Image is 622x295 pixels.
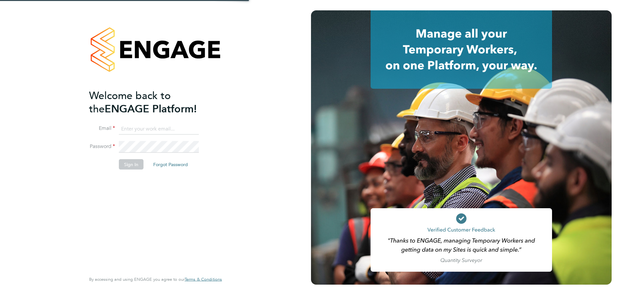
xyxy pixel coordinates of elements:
a: Terms & Conditions [185,277,222,282]
label: Password [89,143,115,150]
button: Forgot Password [148,159,193,170]
label: Email [89,125,115,132]
button: Sign In [119,159,144,170]
span: By accessing and using ENGAGE you agree to our [89,277,222,282]
input: Enter your work email... [119,123,199,135]
h2: ENGAGE Platform! [89,89,215,115]
span: Welcome back to the [89,89,171,115]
